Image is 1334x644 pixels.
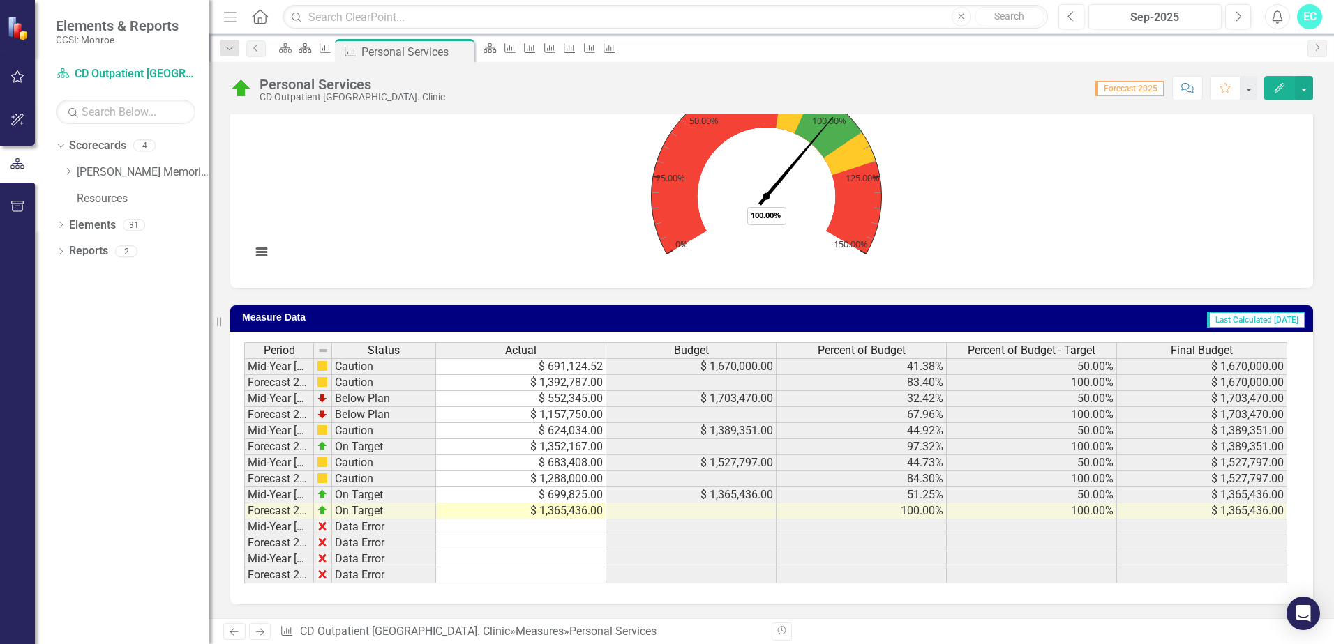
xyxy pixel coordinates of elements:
[834,238,868,250] text: 150.00%
[244,519,314,535] td: Mid-Year [DATE]
[264,344,295,357] span: Period
[777,487,947,503] td: 51.25%
[1117,407,1287,423] td: $ 1,703,470.00
[1297,4,1322,29] button: EC
[332,487,436,503] td: On Target
[244,535,314,551] td: Forecast 2026
[777,471,947,487] td: 84.30%
[994,10,1024,22] span: Search
[123,219,145,231] div: 31
[69,217,116,233] a: Elements
[606,487,777,503] td: $ 1,365,436.00
[516,624,564,638] a: Measures
[244,439,314,455] td: Forecast 2023
[317,473,328,484] img: cBAA0RP0Y6D5n+AAAAAElFTkSuQmCC
[947,439,1117,455] td: 100.00%
[244,375,314,391] td: Forecast 2021
[244,503,314,519] td: Forecast 2025
[968,344,1095,357] span: Percent of Budget - Target
[244,65,1299,274] div: Chart. Highcharts interactive chart.
[1117,391,1287,407] td: $ 1,703,470.00
[244,423,314,439] td: Mid-Year [DATE]
[244,455,314,471] td: Mid-Year [DATE]
[332,407,436,423] td: Below Plan
[332,551,436,567] td: Data Error
[436,358,606,375] td: $ 691,124.52
[133,140,156,152] div: 4
[947,471,1117,487] td: 100.00%
[606,423,777,439] td: $ 1,389,351.00
[1171,344,1233,357] span: Final Budget
[244,65,1289,274] svg: Interactive chart
[1287,597,1320,630] div: Open Intercom Messenger
[56,100,195,124] input: Search Below...
[317,521,328,532] img: 8RzGQv4hRzfwDEJP2t+ZtbkIMiEdExVZRBbE2c44oI7n5H63pD5jMHjwNAAAAAElFTkSuQmCC
[1117,503,1287,519] td: $ 1,365,436.00
[56,66,195,82] a: CD Outpatient [GEOGRAPHIC_DATA]. Clinic
[777,439,947,455] td: 97.32%
[317,376,328,388] img: cBAA0RP0Y6D5n+AAAAAElFTkSuQmCC
[975,7,1044,26] button: Search
[674,344,709,357] span: Budget
[317,345,329,356] img: 8DAGhfEEPCf229AAAAAElFTkSuQmCC
[758,116,834,206] path: 100. Percent of Budget.
[317,392,328,404] img: TnMDeAgwAPMxUmUi88jYAAAAAElFTkSuQmCC
[317,537,328,548] img: 8RzGQv4hRzfwDEJP2t+ZtbkIMiEdExVZRBbE2c44oI7n5H63pD5jMHjwNAAAAAElFTkSuQmCC
[317,440,328,452] img: zOikAAAAAElFTkSuQmCC
[777,455,947,471] td: 44.73%
[317,408,328,420] img: TnMDeAgwAPMxUmUi88jYAAAAAElFTkSuQmCC
[230,77,253,100] img: On Target
[317,489,328,500] img: zOikAAAAAElFTkSuQmCC
[56,17,179,34] span: Elements & Reports
[947,407,1117,423] td: 100.00%
[751,210,781,220] text: 100.00%
[69,243,108,259] a: Reports
[777,423,947,439] td: 44.92%
[368,344,400,357] span: Status
[436,503,606,519] td: $ 1,365,436.00
[332,423,436,439] td: Caution
[947,423,1117,439] td: 50.00%
[300,624,510,638] a: CD Outpatient [GEOGRAPHIC_DATA]. Clinic
[436,471,606,487] td: $ 1,288,000.00
[656,172,685,185] text: 25.00%
[332,358,436,375] td: Caution
[244,358,314,375] td: Mid-Year [DATE]
[1117,423,1287,439] td: $ 1,389,351.00
[947,503,1117,519] td: 100.00%
[260,92,445,102] div: CD Outpatient [GEOGRAPHIC_DATA]. Clinic
[260,77,445,92] div: Personal Services
[115,245,137,257] div: 2
[1117,375,1287,391] td: $ 1,670,000.00
[244,391,314,407] td: Mid-Year [DATE]
[332,375,436,391] td: Caution
[436,455,606,471] td: $ 683,408.00
[56,34,179,45] small: CCSI: Monroe
[317,505,328,516] img: zOikAAAAAElFTkSuQmCC
[947,455,1117,471] td: 50.00%
[317,424,328,436] img: cBAA0RP0Y6D5n+AAAAAElFTkSuQmCC
[818,344,906,357] span: Percent of Budget
[436,375,606,391] td: $ 1,392,787.00
[777,391,947,407] td: 32.42%
[947,358,1117,375] td: 50.00%
[252,243,271,262] button: View chart menu, Chart
[317,553,328,564] img: 8RzGQv4hRzfwDEJP2t+ZtbkIMiEdExVZRBbE2c44oI7n5H63pD5jMHjwNAAAAAElFTkSuQmCC
[77,191,209,207] a: Resources
[1207,312,1305,328] span: Last Calculated [DATE]
[361,43,471,61] div: Personal Services
[280,624,761,640] div: » »
[332,439,436,455] td: On Target
[244,407,314,423] td: Forecast 2022
[69,138,126,154] a: Scorecards
[1088,4,1222,29] button: Sep-2025
[332,519,436,535] td: Data Error
[812,114,846,127] text: 100.00%
[436,407,606,423] td: $ 1,157,750.00
[244,471,314,487] td: Forecast 2024
[317,569,328,580] img: 8RzGQv4hRzfwDEJP2t+ZtbkIMiEdExVZRBbE2c44oI7n5H63pD5jMHjwNAAAAAElFTkSuQmCC
[332,567,436,583] td: Data Error
[777,358,947,375] td: 41.38%
[77,164,209,181] a: [PERSON_NAME] Memorial Institute, Inc.
[332,391,436,407] td: Below Plan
